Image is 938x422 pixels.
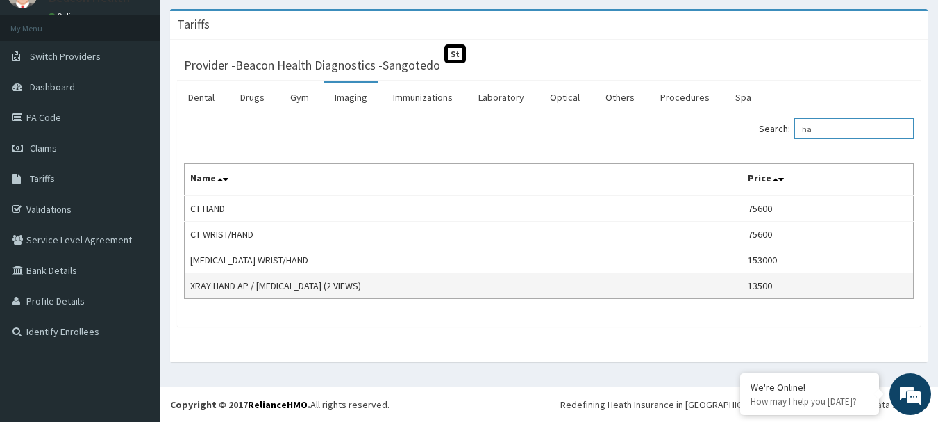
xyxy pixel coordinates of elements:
a: Immunizations [382,83,464,112]
span: Tariffs [30,172,55,185]
span: St [444,44,466,63]
a: Online [49,11,82,21]
td: 153000 [742,247,913,273]
div: Minimize live chat window [228,7,261,40]
th: Name [185,164,742,196]
td: CT WRIST/HAND [185,222,742,247]
td: XRAY HAND AP / [MEDICAL_DATA] (2 VIEWS) [185,273,742,299]
textarea: Type your message and hit 'Enter' [7,277,265,326]
span: Switch Providers [30,50,101,63]
a: Gym [279,83,320,112]
div: We're Online! [751,381,869,393]
footer: All rights reserved. [160,387,938,422]
td: 13500 [742,273,913,299]
td: [MEDICAL_DATA] WRIST/HAND [185,247,742,273]
td: 75600 [742,222,913,247]
a: Imaging [324,83,378,112]
strong: Copyright © 2017 . [170,398,310,411]
a: Procedures [649,83,721,112]
a: RelianceHMO [248,398,308,411]
h3: Provider - Beacon Health Diagnostics -Sangotedo [184,59,440,72]
div: Chat with us now [72,78,233,96]
label: Search: [759,118,914,139]
td: 75600 [742,195,913,222]
input: Search: [794,118,914,139]
a: Others [594,83,646,112]
h3: Tariffs [177,18,210,31]
a: Drugs [229,83,276,112]
a: Optical [539,83,591,112]
a: Spa [724,83,762,112]
td: CT HAND [185,195,742,222]
a: Dental [177,83,226,112]
th: Price [742,164,913,196]
span: Dashboard [30,81,75,93]
p: How may I help you today? [751,396,869,407]
a: Laboratory [467,83,535,112]
span: We're online! [81,124,192,264]
img: d_794563401_company_1708531726252_794563401 [26,70,56,104]
div: Redefining Heath Insurance in [GEOGRAPHIC_DATA] using Telemedicine and Data Science! [560,398,928,412]
span: Claims [30,142,57,154]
